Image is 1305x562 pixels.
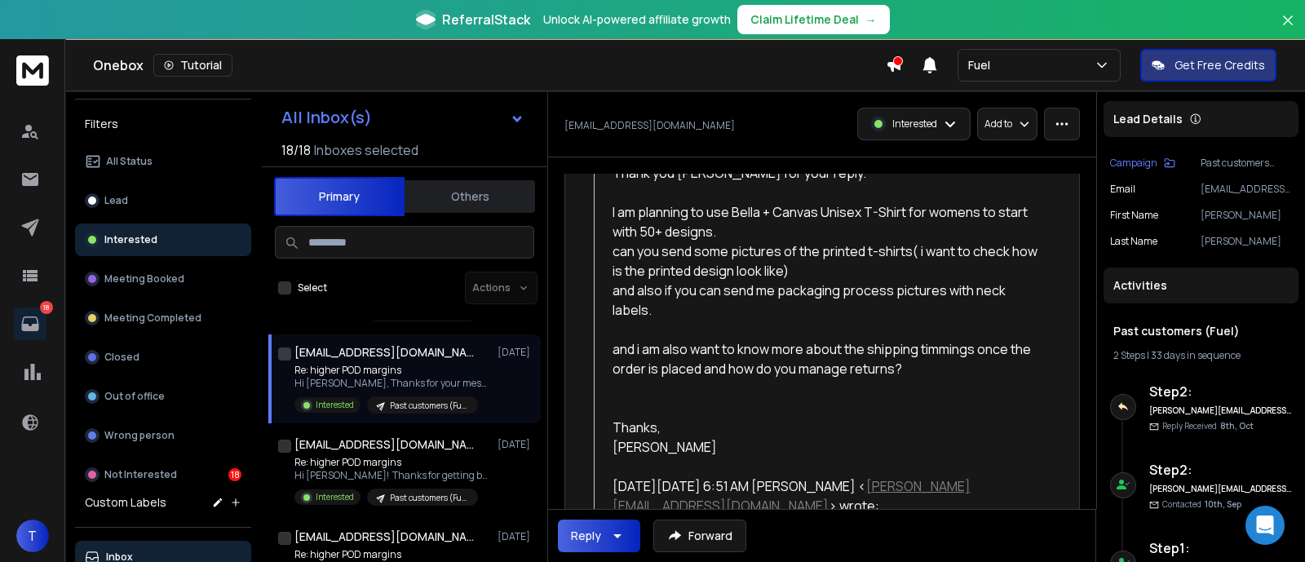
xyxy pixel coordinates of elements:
[1113,348,1145,362] span: 2 Steps
[390,400,468,412] p: Past customers (Fuel)
[1277,10,1298,49] button: Close banner
[543,11,731,28] p: Unlock AI-powered affiliate growth
[294,456,490,469] p: Re: higher POD margins
[1110,235,1157,248] p: Last Name
[294,529,474,545] h1: [EMAIL_ADDRESS][DOMAIN_NAME]
[1201,209,1292,222] p: [PERSON_NAME]
[14,308,46,340] a: 18
[892,117,937,131] p: Interested
[1149,483,1292,495] h6: [PERSON_NAME][EMAIL_ADDRESS][DOMAIN_NAME]
[1201,183,1292,196] p: [EMAIL_ADDRESS][DOMAIN_NAME]
[104,233,157,246] p: Interested
[75,341,251,374] button: Closed
[390,492,468,504] p: Past customers (Fuel)
[1140,49,1276,82] button: Get Free Credits
[1113,349,1289,362] div: |
[498,346,534,359] p: [DATE]
[865,11,877,28] span: →
[1201,157,1292,170] p: Past customers (Fuel)
[75,458,251,491] button: Not Interested18
[75,302,251,334] button: Meeting Completed
[294,469,490,482] p: Hi [PERSON_NAME]! Thanks for getting back
[1205,498,1241,510] span: 10th, Sep
[1110,209,1158,222] p: First Name
[1104,268,1298,303] div: Activities
[16,520,49,552] button: T
[1201,235,1292,248] p: [PERSON_NAME]
[1113,323,1289,339] h1: Past customers (Fuel)
[498,530,534,543] p: [DATE]
[93,54,886,77] div: Onebox
[1174,57,1265,73] p: Get Free Credits
[498,438,534,451] p: [DATE]
[316,491,354,503] p: Interested
[613,418,1044,437] div: Thanks,
[613,437,1044,457] div: [PERSON_NAME]
[314,140,418,160] h3: Inboxes selected
[1149,460,1292,480] h6: Step 2 :
[1110,157,1175,170] button: Campaign
[613,163,1044,457] div: Thank you [PERSON_NAME] for your reply.
[613,241,1044,281] div: can you send some pictures of the printed t-shirts( i want to check how is the printed design loo...
[106,155,153,168] p: All Status
[968,57,997,73] p: Fuel
[294,436,474,453] h1: [EMAIL_ADDRESS][DOMAIN_NAME]
[75,145,251,178] button: All Status
[1110,183,1135,196] p: Email
[104,390,165,403] p: Out of office
[40,301,53,314] p: 18
[153,54,232,77] button: Tutorial
[1149,538,1292,558] h6: Step 1 :
[104,312,201,325] p: Meeting Completed
[1245,506,1285,545] div: Open Intercom Messenger
[104,429,175,442] p: Wrong person
[75,263,251,295] button: Meeting Booked
[558,520,640,552] button: Reply
[442,10,530,29] span: ReferralStack
[75,113,251,135] h3: Filters
[405,179,535,215] button: Others
[613,202,1044,241] div: I am planning to use Bella + Canvas Unisex T-Shirt for womens to start with 50+ designs.
[298,281,327,294] label: Select
[85,494,166,511] h3: Custom Labels
[75,380,251,413] button: Out of office
[737,5,890,34] button: Claim Lifetime Deal→
[1110,157,1157,170] p: Campaign
[294,548,490,561] p: Re: higher POD margins
[228,468,241,481] div: 18
[75,223,251,256] button: Interested
[1162,420,1254,432] p: Reply Received
[613,281,1044,320] div: and also if you can send me packaging process pictures with neck labels.
[294,377,490,390] p: Hi [PERSON_NAME], Thanks for your message! I’ve
[316,399,354,411] p: Interested
[564,119,735,132] p: [EMAIL_ADDRESS][DOMAIN_NAME]
[653,520,746,552] button: Forward
[1220,420,1254,431] span: 8th, Oct
[571,528,601,544] div: Reply
[75,184,251,217] button: Lead
[294,344,474,361] h1: [EMAIL_ADDRESS][DOMAIN_NAME]
[75,419,251,452] button: Wrong person
[274,177,405,216] button: Primary
[1113,111,1183,127] p: Lead Details
[294,364,490,377] p: Re: higher POD margins
[281,140,311,160] span: 18 / 18
[104,351,139,364] p: Closed
[1151,348,1241,362] span: 33 days in sequence
[613,476,1044,516] div: [DATE][DATE] 6:51 AM [PERSON_NAME] < > wrote:
[1149,405,1292,417] h6: [PERSON_NAME][EMAIL_ADDRESS][DOMAIN_NAME]
[104,468,177,481] p: Not Interested
[1162,498,1241,511] p: Contacted
[613,339,1044,378] div: and i am also want to know more about the shipping timmings once the order is placed and how do y...
[281,109,372,126] h1: All Inbox(s)
[1149,382,1292,401] h6: Step 2 :
[984,117,1012,131] p: Add to
[268,101,537,134] button: All Inbox(s)
[104,272,184,285] p: Meeting Booked
[104,194,128,207] p: Lead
